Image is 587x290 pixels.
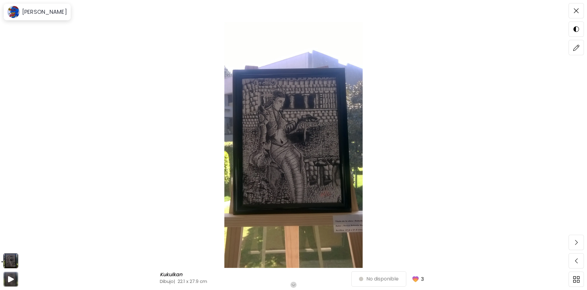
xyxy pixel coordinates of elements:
[160,278,359,284] h4: Dibujo | 22.1 x 27.9 cm
[22,8,67,16] h6: [PERSON_NAME]
[411,275,420,283] img: favorites
[160,272,184,278] h6: Kukulkan
[406,271,427,287] button: favorites3
[421,275,424,283] p: 3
